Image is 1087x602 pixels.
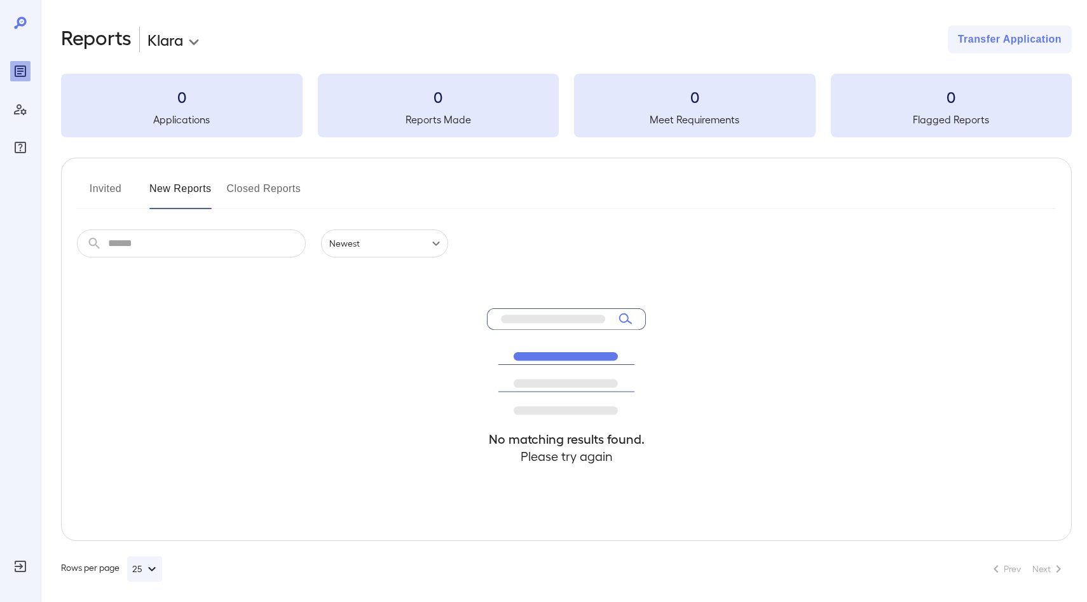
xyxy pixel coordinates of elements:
h4: Please try again [487,448,646,465]
div: Log Out [10,556,31,577]
p: Klara [147,29,183,50]
h3: 0 [318,86,559,107]
nav: pagination navigation [983,559,1072,579]
button: New Reports [149,179,212,209]
h3: 0 [61,86,303,107]
h3: 0 [574,86,816,107]
button: 25 [127,556,162,582]
h2: Reports [61,25,132,53]
div: Reports [10,61,31,81]
h5: Flagged Reports [831,112,1072,127]
div: Manage Users [10,99,31,120]
h5: Reports Made [318,112,559,127]
h4: No matching results found. [487,430,646,448]
div: FAQ [10,137,31,158]
button: Closed Reports [227,179,301,209]
summary: 0Applications0Reports Made0Meet Requirements0Flagged Reports [61,74,1072,137]
h5: Meet Requirements [574,112,816,127]
div: Rows per page [61,556,162,582]
h3: 0 [831,86,1072,107]
button: Invited [77,179,134,209]
div: Newest [321,229,448,257]
button: Transfer Application [948,25,1072,53]
h5: Applications [61,112,303,127]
